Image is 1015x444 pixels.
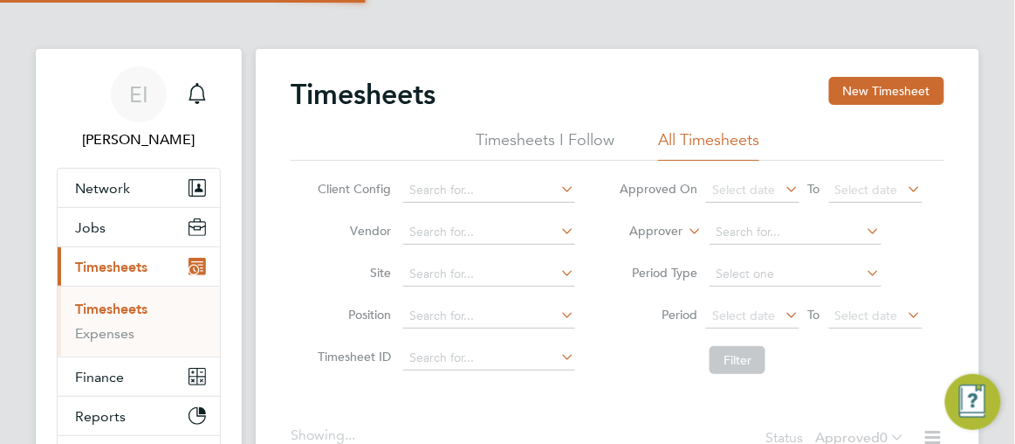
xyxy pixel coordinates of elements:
[58,397,220,435] button: Reports
[75,219,106,236] span: Jobs
[403,262,575,287] input: Search for...
[57,129,221,150] span: Esther Isaac
[58,286,220,357] div: Timesheets
[710,220,881,245] input: Search for...
[291,77,435,112] h2: Timesheets
[604,223,682,240] label: Approver
[75,180,130,197] span: Network
[945,374,1001,430] button: Engage Resource Center
[58,208,220,246] button: Jobs
[403,304,575,329] input: Search for...
[476,129,614,161] li: Timesheets I Follow
[57,66,221,150] a: EI[PERSON_NAME]
[829,77,944,105] button: New Timesheet
[58,247,220,286] button: Timesheets
[312,181,391,197] label: Client Config
[712,308,775,323] span: Select date
[75,408,126,425] span: Reports
[835,182,898,198] span: Select date
[803,303,826,326] span: To
[75,325,134,342] a: Expenses
[835,308,898,323] span: Select date
[58,357,220,396] button: Finance
[312,349,391,364] label: Timesheet ID
[312,307,391,323] label: Position
[75,301,147,317] a: Timesheets
[345,427,355,444] span: ...
[403,178,575,203] input: Search for...
[710,346,765,374] button: Filter
[803,177,826,200] span: To
[312,265,391,281] label: Site
[712,182,775,198] span: Select date
[658,129,759,161] li: All Timesheets
[619,181,697,197] label: Approved On
[403,220,575,245] input: Search for...
[129,83,148,106] span: EI
[58,169,220,207] button: Network
[403,346,575,371] input: Search for...
[619,265,697,281] label: Period Type
[75,259,147,275] span: Timesheets
[312,223,391,239] label: Vendor
[710,262,881,287] input: Select one
[75,369,124,385] span: Finance
[619,307,697,323] label: Period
